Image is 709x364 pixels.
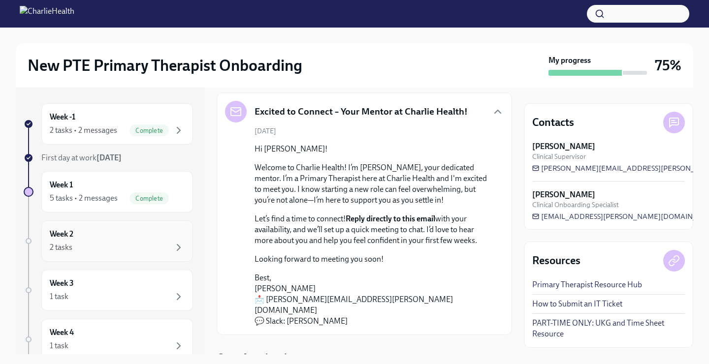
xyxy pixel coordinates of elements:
div: 2 tasks • 2 messages [50,125,117,136]
div: 1 task [50,291,68,302]
a: Week 15 tasks • 2 messagesComplete [24,171,193,212]
h6: Week 2 [50,229,73,240]
a: Week 41 task [24,319,193,360]
p: Best, [PERSON_NAME] 📩 [PERSON_NAME][EMAIL_ADDRESS][PERSON_NAME][DOMAIN_NAME] 💬 Slack: [PERSON_NAME] [255,273,488,327]
span: Complete [129,195,169,202]
a: How to Submit an IT Ticket [532,299,622,309]
span: First day at work [41,153,122,162]
a: PART-TIME ONLY: UKG and Time Sheet Resource [532,318,685,339]
a: Week -12 tasks • 2 messagesComplete [24,103,193,145]
div: 1 task [50,340,68,351]
div: 5 tasks • 2 messages [50,193,118,204]
a: Week 31 task [24,270,193,311]
p: Welcome to Charlie Health! I’m [PERSON_NAME], your dedicated mentor. I’m a Primary Therapist here... [255,162,488,206]
h5: Excited to Connect – Your Mentor at Charlie Health! [255,105,468,118]
a: Primary Therapist Resource Hub [532,279,642,290]
h2: New PTE Primary Therapist Onboarding [28,56,302,75]
span: Clinical Supervisor [532,152,586,161]
h3: 75% [655,57,681,74]
h6: Week 1 [50,180,73,190]
strong: [PERSON_NAME] [532,141,595,152]
a: First day at work[DATE] [24,152,193,163]
h6: Week 4 [50,327,74,338]
div: 2 tasks [50,242,72,253]
h6: Week -1 [50,112,75,122]
span: Clinical Onboarding Specialist [532,200,619,210]
a: Week 22 tasks [24,220,193,262]
strong: [DATE] [97,153,122,162]
h4: Resources [532,253,580,268]
strong: My progress [548,55,591,66]
span: Complete [129,127,169,134]
p: Hi [PERSON_NAME]! [255,144,488,154]
p: Let’s find a time to connect! with your availability, and we’ll set up a quick meeting to chat. I... [255,213,488,246]
h6: Week 3 [50,278,74,289]
strong: [PERSON_NAME] [532,189,595,200]
h4: Contacts [532,115,574,130]
p: Looking forward to meeting you soon! [255,254,488,265]
img: CharlieHealth [20,6,74,22]
strong: Reply directly to this email [346,214,435,223]
span: [DATE] [255,126,276,136]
